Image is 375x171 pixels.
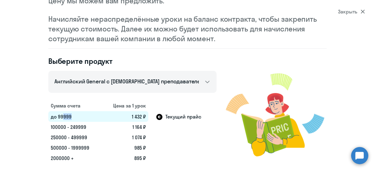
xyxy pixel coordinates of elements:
[48,111,102,122] td: до 99999
[48,122,102,132] td: 100000 - 249999
[48,14,327,43] p: Начисляйте нераспределённые уроки на баланс контракта, чтобы закрепить текущую стоимость. Далее и...
[102,132,148,143] td: 1 074 ₽
[48,132,102,143] td: 250000 - 499999
[102,122,148,132] td: 1 164 ₽
[102,100,148,111] th: Цена за 1 урок
[226,66,327,163] img: modal-image.png
[48,56,217,66] h4: Выберите продукт
[102,153,148,163] td: 895 ₽
[102,143,148,153] td: 985 ₽
[338,8,365,15] div: Закрыть
[102,111,148,122] td: 1 432 ₽
[48,153,102,163] td: 2000000 +
[148,111,217,122] td: Текущий прайс
[48,143,102,153] td: 500000 - 1999999
[48,100,102,111] th: Сумма счета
